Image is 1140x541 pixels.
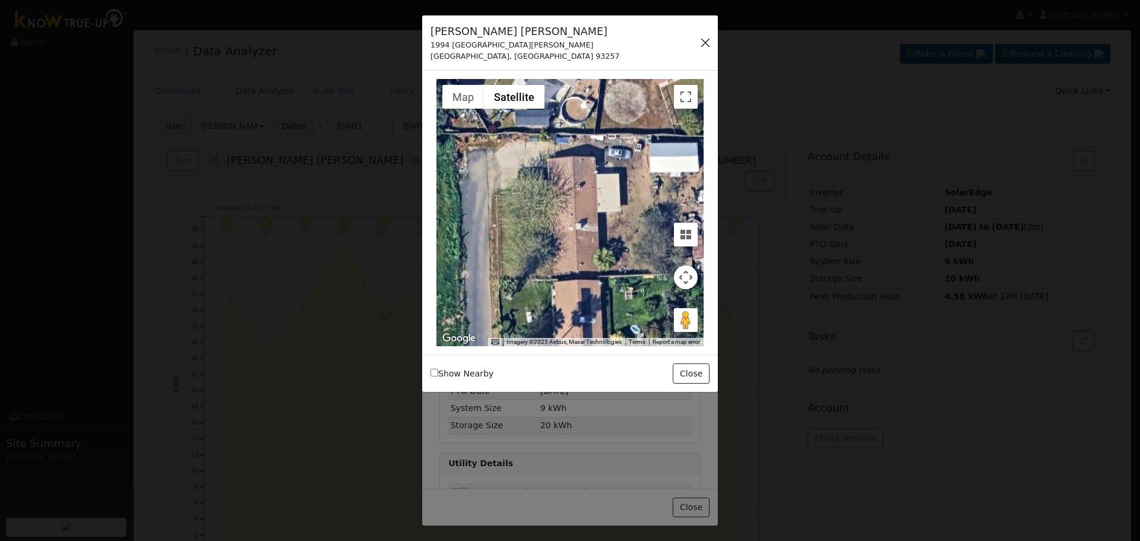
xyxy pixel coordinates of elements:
a: Open this area in Google Maps (opens a new window) [439,331,479,346]
div: [GEOGRAPHIC_DATA], [GEOGRAPHIC_DATA] 93257 [430,50,619,62]
img: Google [439,331,479,346]
div: 1994 [GEOGRAPHIC_DATA][PERSON_NAME] [430,39,619,50]
button: Show street map [442,85,484,109]
button: Toggle fullscreen view [674,85,698,109]
a: Report a map error [653,338,700,345]
label: Show Nearby [430,368,493,380]
button: Keyboard shortcuts [491,338,499,346]
a: Terms (opens in new tab) [629,338,645,345]
button: Drag Pegman onto the map to open Street View [674,308,698,332]
button: Close [673,363,709,384]
button: Tilt map [674,223,698,246]
span: Imagery ©2025 Airbus, Maxar Technologies [506,338,622,345]
input: Show Nearby [430,369,438,377]
button: Show satellite imagery [484,85,544,109]
h5: [PERSON_NAME] [PERSON_NAME] [430,24,619,39]
button: Map camera controls [674,265,698,289]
